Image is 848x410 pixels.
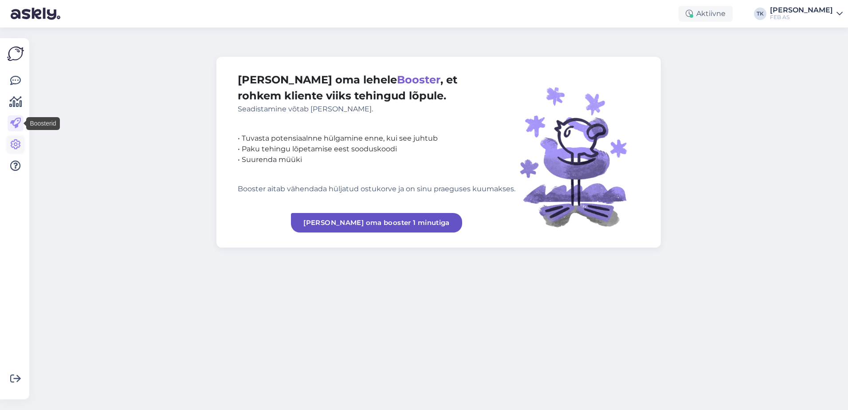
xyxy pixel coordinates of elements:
div: • Tuvasta potensiaalnne hülgamine enne, kui see juhtub [238,133,515,144]
div: Booster aitab vähendada hüljatud ostukorve ja on sinu praeguses kuumakses. [238,184,515,194]
a: [PERSON_NAME] oma booster 1 minutiga [291,213,462,233]
img: Askly Logo [7,45,24,62]
a: [PERSON_NAME]FEB AS [770,7,843,21]
div: Aktiivne [679,6,733,22]
div: • Suurenda müüki [238,154,515,165]
div: [PERSON_NAME] oma lehele , et rohkem kliente viiks tehingud lõpule. [238,72,515,114]
div: FEB AS [770,14,833,21]
div: [PERSON_NAME] [770,7,833,14]
img: illustration [515,72,640,233]
div: Boosterid [26,117,59,130]
span: Booster [397,73,440,86]
div: • Paku tehingu lõpetamise eest sooduskoodi [238,144,515,154]
div: TK [754,8,766,20]
div: Seadistamine võtab [PERSON_NAME]. [238,104,515,114]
